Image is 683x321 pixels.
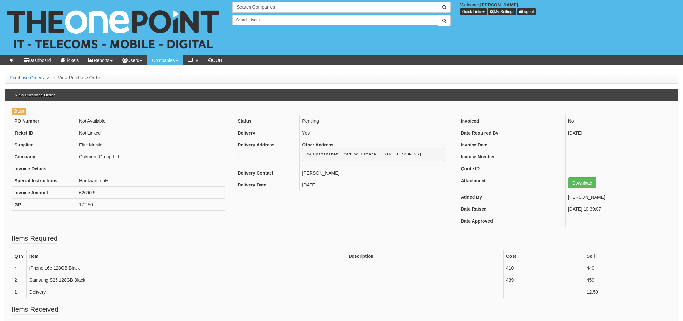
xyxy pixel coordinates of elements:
td: 172.50 [76,199,225,211]
td: [PERSON_NAME] [565,191,671,203]
th: Delivery [235,127,300,139]
a: Download [568,177,596,188]
a: OOH [203,55,227,65]
a: Edit [12,108,26,115]
a: Tickets [56,55,84,65]
a: My Settings [488,8,516,15]
td: Samsung S25 128GB Black [26,274,346,286]
a: Companies [147,55,183,65]
th: Invoiced [458,115,565,127]
legend: Items Received [12,305,58,315]
td: 440 [584,262,671,274]
a: Users [117,55,147,65]
th: QTY [12,250,27,262]
td: Not Available [76,115,225,127]
span: > [45,75,51,80]
th: Date Approved [458,215,565,227]
a: Reports [84,55,117,65]
td: Elite Mobile [76,139,225,151]
td: [DATE] [565,127,671,139]
b: Other Address [302,142,333,147]
th: Invoice Details [12,163,76,175]
div: Welcome, [455,2,683,15]
th: Cost [503,250,584,262]
td: Not Linked [76,127,225,139]
td: [PERSON_NAME] [300,167,448,179]
td: 459 [584,274,671,286]
a: Logout [517,8,536,15]
td: Yes [300,127,448,139]
td: 4 [12,262,27,274]
td: iPhone 16e 128GB Black [26,262,346,274]
b: [PERSON_NAME] [480,2,518,7]
input: Search Companies [232,2,438,13]
td: [DATE] 10:39:07 [565,203,671,215]
input: Search Users [232,15,438,25]
pre: 20 Upiminster Trading Estate, [STREET_ADDRESS] [302,148,445,161]
th: Delivery Date [235,179,300,191]
th: Sell [584,250,671,262]
td: [DATE] [300,179,448,191]
th: Company [12,151,76,163]
th: Item [26,250,346,262]
th: PO Number [12,115,76,127]
th: Date Raised [458,203,565,215]
th: Invoice Date [458,139,565,151]
th: Status [235,115,300,127]
th: Quote ID [458,163,565,175]
td: Oakmere Group Ltd [76,151,225,163]
td: 439 [503,274,584,286]
th: Invoice Number [458,151,565,163]
td: 1 [12,286,27,298]
td: Pending [300,115,448,127]
th: Attachment [458,175,565,191]
td: 410 [503,262,584,274]
legend: Items Required [12,234,57,244]
td: 12.50 [584,286,671,298]
td: Hardware only [76,175,225,187]
th: GP [12,199,76,211]
td: 2 [12,274,27,286]
a: Purchase Orders [10,75,44,80]
th: Description [346,250,503,262]
li: View Purchase Order [52,75,101,81]
th: Ticket ID [12,127,76,139]
h3: View Purchase Order [12,90,58,101]
th: Special Instructions [12,175,76,187]
a: TV [183,55,203,65]
th: Invoice Amount [12,187,76,199]
td: £2690.5 [76,187,225,199]
th: Delivery Address [235,139,300,167]
a: Dashboard [19,55,56,65]
th: Date Required By [458,127,565,139]
td: Delivery [26,286,346,298]
th: Supplier [12,139,76,151]
td: No [565,115,671,127]
button: Quick Links [460,8,487,15]
th: Added By [458,191,565,203]
th: Delivery Contact [235,167,300,179]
